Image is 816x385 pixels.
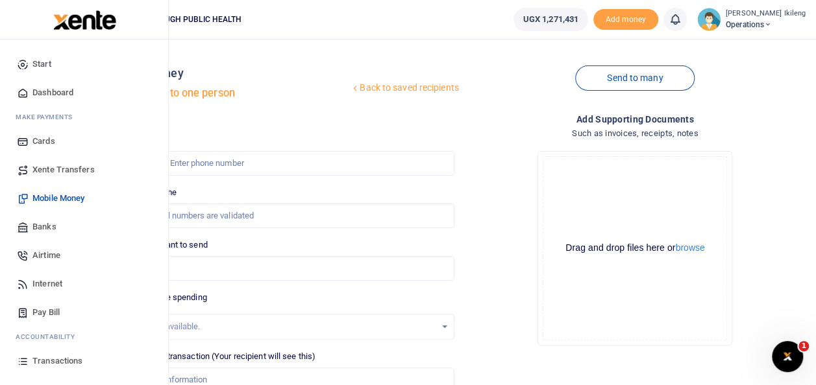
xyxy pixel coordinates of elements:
a: Transactions [10,347,158,375]
a: Dashboard [10,78,158,107]
h4: Mobile money [108,66,350,80]
span: UGX 1,271,431 [523,13,578,26]
span: Operations [726,19,806,30]
iframe: Intercom live chat [772,341,803,372]
a: logo-small logo-large logo-large [52,14,116,24]
img: logo-large [53,10,116,30]
label: Memo for this transaction (Your recipient will see this) [113,350,315,363]
span: Start [32,58,51,71]
span: Add money [593,9,658,30]
a: Mobile Money [10,184,158,213]
a: Start [10,50,158,78]
span: 1 [798,341,809,351]
input: MTN & Airtel numbers are validated [113,204,454,228]
span: Internet [32,277,62,290]
div: Drag and drop files here or [543,242,726,254]
input: Enter phone number [113,151,454,176]
li: Wallet ballance [508,8,593,31]
a: Cards [10,127,158,156]
h4: Add supporting Documents [465,112,806,126]
span: countability [25,332,75,342]
a: profile-user [PERSON_NAME] Ikileng Operations [697,8,806,31]
small: [PERSON_NAME] Ikileng [726,8,806,19]
a: Airtime [10,241,158,270]
span: Mobile Money [32,192,84,205]
a: Add money [593,14,658,23]
div: File Uploader [538,151,732,345]
span: Xente Transfers [32,163,95,176]
h5: Send money to one person [108,87,350,100]
input: UGX [113,256,454,281]
a: UGX 1,271,431 [513,8,588,31]
a: Banks [10,213,158,241]
li: Ac [10,327,158,347]
span: Cards [32,135,55,148]
span: Dashboard [32,86,73,99]
span: Banks [32,220,56,233]
img: profile-user [697,8,721,31]
span: ake Payments [22,112,73,122]
h4: Such as invoices, receipts, notes [465,126,806,141]
li: M [10,107,158,127]
a: Internet [10,270,158,298]
span: Airtime [32,249,60,262]
button: browse [675,243,704,252]
a: Send to many [575,65,695,91]
a: Xente Transfers [10,156,158,184]
a: Back to saved recipients [350,76,460,100]
a: Pay Bill [10,298,158,327]
li: Toup your wallet [593,9,658,30]
span: Transactions [32,355,82,367]
div: No options available. [123,320,435,333]
span: Pay Bill [32,306,60,319]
